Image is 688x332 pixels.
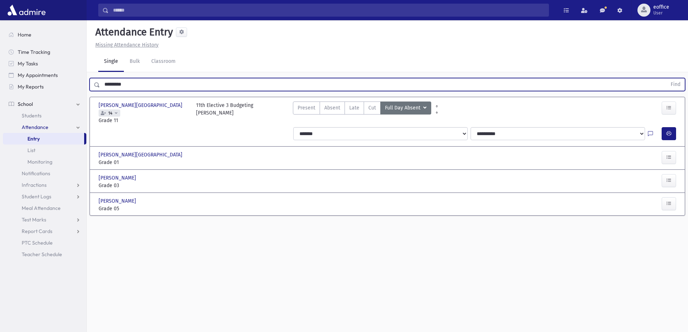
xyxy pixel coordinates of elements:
[109,4,549,17] input: Search
[22,170,50,177] span: Notifications
[99,205,189,212] span: Grade 05
[3,156,86,168] a: Monitoring
[293,102,431,124] div: AttTypes
[349,104,359,112] span: Late
[3,110,86,121] a: Students
[99,174,138,182] span: [PERSON_NAME]
[3,249,86,260] a: Teacher Schedule
[22,240,53,246] span: PTC Schedule
[653,4,669,10] span: eoffice
[3,58,86,69] a: My Tasks
[107,111,114,116] span: 14
[3,98,86,110] a: School
[18,101,33,107] span: School
[3,225,86,237] a: Report Cards
[22,124,48,130] span: Attendance
[27,147,35,154] span: List
[3,121,86,133] a: Attendance
[22,216,46,223] span: Test Marks
[196,102,253,124] div: 11th Elective 3 Budgeting [PERSON_NAME]
[98,52,124,72] a: Single
[27,135,40,142] span: Entry
[18,60,38,67] span: My Tasks
[99,197,138,205] span: [PERSON_NAME]
[95,42,159,48] u: Missing Attendance History
[385,104,422,112] span: Full Day Absent
[666,78,685,91] button: Find
[22,228,52,234] span: Report Cards
[18,31,31,38] span: Home
[6,3,47,17] img: AdmirePro
[22,112,42,119] span: Students
[653,10,669,16] span: User
[380,102,431,115] button: Full Day Absent
[3,237,86,249] a: PTC Schedule
[92,26,173,38] h5: Attendance Entry
[3,29,86,40] a: Home
[146,52,181,72] a: Classroom
[3,214,86,225] a: Test Marks
[3,168,86,179] a: Notifications
[18,72,58,78] span: My Appointments
[27,159,52,165] span: Monitoring
[3,69,86,81] a: My Appointments
[298,104,315,112] span: Present
[3,191,86,202] a: Student Logs
[3,202,86,214] a: Meal Attendance
[99,182,189,189] span: Grade 03
[99,102,184,109] span: [PERSON_NAME][GEOGRAPHIC_DATA]
[3,81,86,92] a: My Reports
[99,159,189,166] span: Grade 01
[324,104,340,112] span: Absent
[124,52,146,72] a: Bulk
[368,104,376,112] span: Cut
[18,83,44,90] span: My Reports
[92,42,159,48] a: Missing Attendance History
[99,151,184,159] span: [PERSON_NAME][GEOGRAPHIC_DATA]
[3,145,86,156] a: List
[99,117,189,124] span: Grade 11
[22,182,47,188] span: Infractions
[22,251,62,258] span: Teacher Schedule
[3,179,86,191] a: Infractions
[18,49,50,55] span: Time Tracking
[3,46,86,58] a: Time Tracking
[22,193,51,200] span: Student Logs
[22,205,61,211] span: Meal Attendance
[3,133,84,145] a: Entry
